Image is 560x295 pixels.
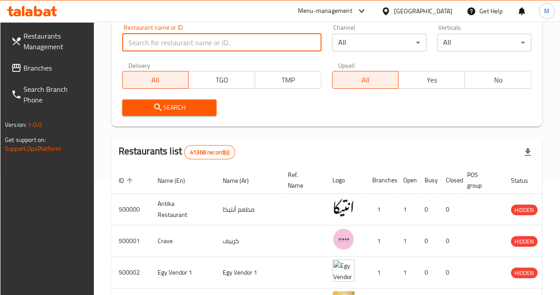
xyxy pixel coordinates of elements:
[365,225,396,257] td: 1
[122,34,321,51] input: Search for restaurant name or ID..
[122,99,216,116] button: Search
[365,257,396,288] td: 1
[511,175,540,186] span: Status
[255,71,321,89] button: TMP
[468,74,528,87] span: No
[396,194,417,225] td: 1
[151,225,216,257] td: Crave
[437,34,531,51] div: All
[28,119,42,130] span: 1.0.0
[511,205,537,215] span: HIDDEN
[402,74,461,87] span: Yes
[338,62,355,68] label: Upsell
[4,79,94,110] a: Search Branch Phone
[394,6,452,16] div: [GEOGRAPHIC_DATA]
[511,268,537,278] span: HIDDEN
[398,71,465,89] button: Yes
[396,257,417,288] td: 1
[23,31,87,52] span: Restaurants Management
[5,143,61,154] a: Support.OpsPlatform
[23,63,87,73] span: Branches
[332,34,426,51] div: All
[188,71,255,89] button: TGO
[128,62,151,68] label: Delivery
[223,175,260,186] span: Name (Ar)
[158,175,197,186] span: Name (En)
[216,225,281,257] td: كرييف
[259,74,318,87] span: TMP
[332,260,355,282] img: Egy Vendor 1
[216,194,281,225] td: مطعم أنتيكا
[112,225,151,257] td: 500001
[4,25,94,57] a: Restaurants Management
[544,6,549,16] span: M
[112,194,151,225] td: 500000
[216,257,281,288] td: Egy Vendor 1
[417,167,439,194] th: Busy
[365,194,396,225] td: 1
[332,228,355,250] img: Crave
[298,6,352,16] div: Menu-management
[288,169,315,191] span: Ref. Name
[119,145,236,159] h2: Restaurants list
[396,167,417,194] th: Open
[151,257,216,288] td: Egy Vendor 1
[151,194,216,225] td: Antika Restaurant
[336,74,395,87] span: All
[5,134,46,146] span: Get support on:
[517,142,538,163] div: Export file
[192,74,251,87] span: TGO
[365,167,396,194] th: Branches
[325,167,365,194] th: Logo
[184,145,235,159] div: Total records count
[439,225,460,257] td: 0
[511,205,537,215] div: HIDDEN
[511,236,537,247] span: HIDDEN
[396,225,417,257] td: 1
[23,84,87,105] span: Search Branch Phone
[112,257,151,288] td: 500002
[417,257,439,288] td: 0
[126,74,185,87] span: All
[464,71,531,89] button: No
[4,57,94,79] a: Branches
[439,167,460,194] th: Closed
[439,257,460,288] td: 0
[511,267,537,278] div: HIDDEN
[185,148,235,157] span: 41368 record(s)
[417,225,439,257] td: 0
[119,175,135,186] span: ID
[122,71,189,89] button: All
[332,71,399,89] button: All
[129,102,209,113] span: Search
[467,169,493,191] span: POS group
[417,194,439,225] td: 0
[5,119,27,130] span: Version:
[332,197,355,219] img: Antika Restaurant
[439,194,460,225] td: 0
